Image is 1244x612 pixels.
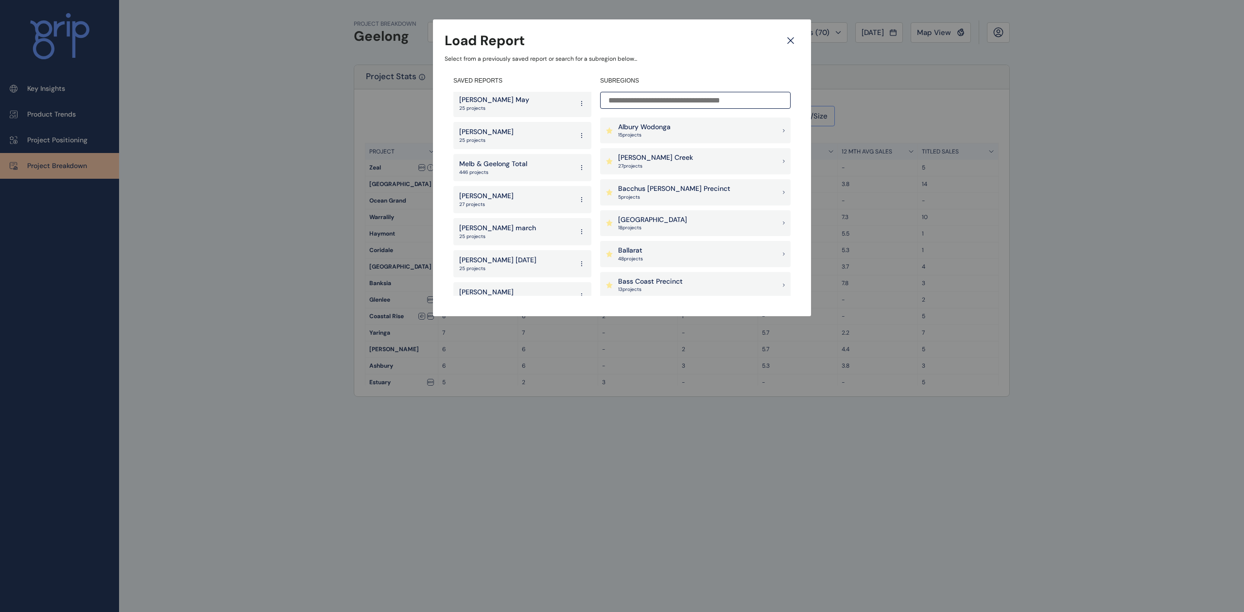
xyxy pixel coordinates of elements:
p: [PERSON_NAME] [459,288,514,297]
p: [GEOGRAPHIC_DATA] [618,215,687,225]
p: 25 projects [459,105,529,112]
p: [PERSON_NAME] [DATE] [459,255,536,265]
p: [PERSON_NAME] [459,127,514,137]
p: Ballarat [618,246,643,255]
h3: Load Report [445,31,525,50]
p: [PERSON_NAME] May [459,95,529,105]
p: [PERSON_NAME] [459,191,514,201]
p: 27 project s [618,163,693,170]
p: Bacchus [PERSON_NAME] Precinct [618,184,730,194]
p: 25 projects [459,137,514,144]
p: [PERSON_NAME] march [459,223,536,233]
p: 27 projects [459,201,514,208]
h4: SUBREGIONS [600,77,791,85]
p: 446 projects [459,169,527,176]
h4: SAVED REPORTS [453,77,591,85]
p: 13 project s [618,286,683,293]
p: 5 project s [618,194,730,201]
p: 18 project s [618,224,687,231]
p: Melb & Geelong Total [459,159,527,169]
p: Bass Coast Precinct [618,277,683,287]
p: 25 projects [459,265,536,272]
p: 25 projects [459,233,536,240]
p: Albury Wodonga [618,122,671,132]
p: 48 project s [618,255,643,262]
p: Select from a previously saved report or search for a subregion below... [445,55,799,63]
p: [PERSON_NAME] Creek [618,153,693,163]
p: 15 project s [618,132,671,138]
